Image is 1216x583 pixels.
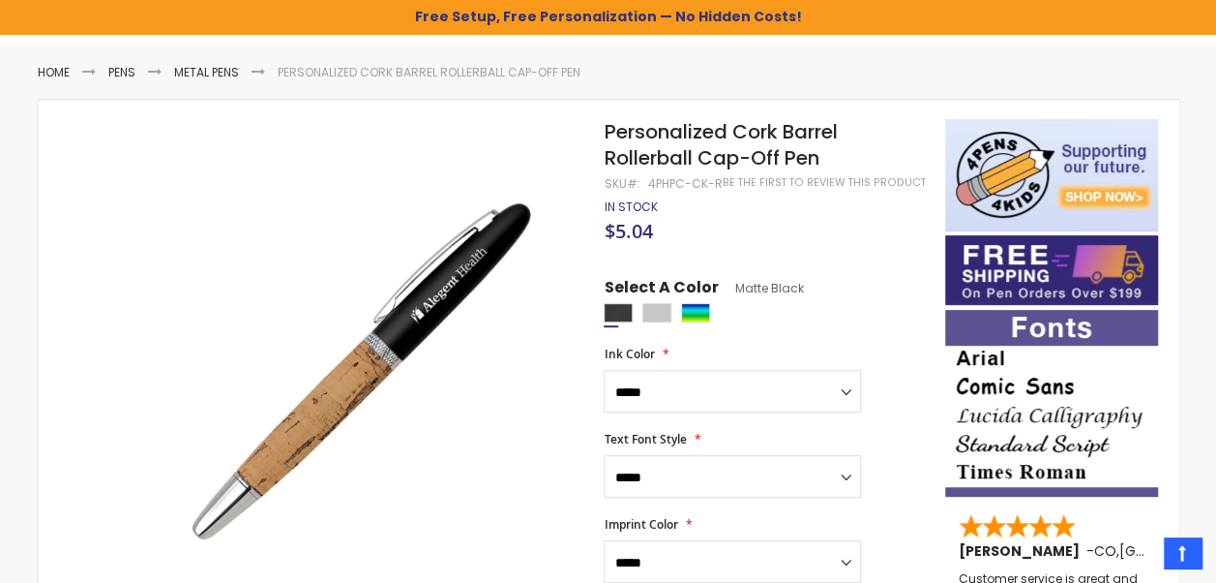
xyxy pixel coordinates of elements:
img: Free shipping on orders over $199 [945,235,1158,305]
a: Metal Pens [174,64,239,80]
a: Pens [108,64,135,80]
img: font-personalization-examples [945,310,1158,497]
div: Availability [604,199,657,215]
a: Home [38,64,70,80]
div: Silver [642,303,671,322]
span: Text Font Style [604,431,686,447]
span: In stock [604,199,657,215]
img: 4pens 4 kids [945,119,1158,231]
div: 4PHPC-CK-R [647,176,722,192]
a: Be the first to review this product [722,175,925,190]
span: Imprint Color [604,516,677,533]
span: Select A Color [604,277,718,303]
span: $5.04 [604,218,652,244]
div: Assorted [681,303,710,322]
span: Matte Black [718,280,803,296]
strong: SKU [604,175,639,192]
span: Personalized Cork Barrel Rollerball Cap-Off Pen [604,118,837,171]
div: Matte Black [604,303,633,322]
span: Ink Color [604,346,654,362]
li: Personalized Cork Barrel Rollerball Cap-Off Pen [278,65,580,80]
